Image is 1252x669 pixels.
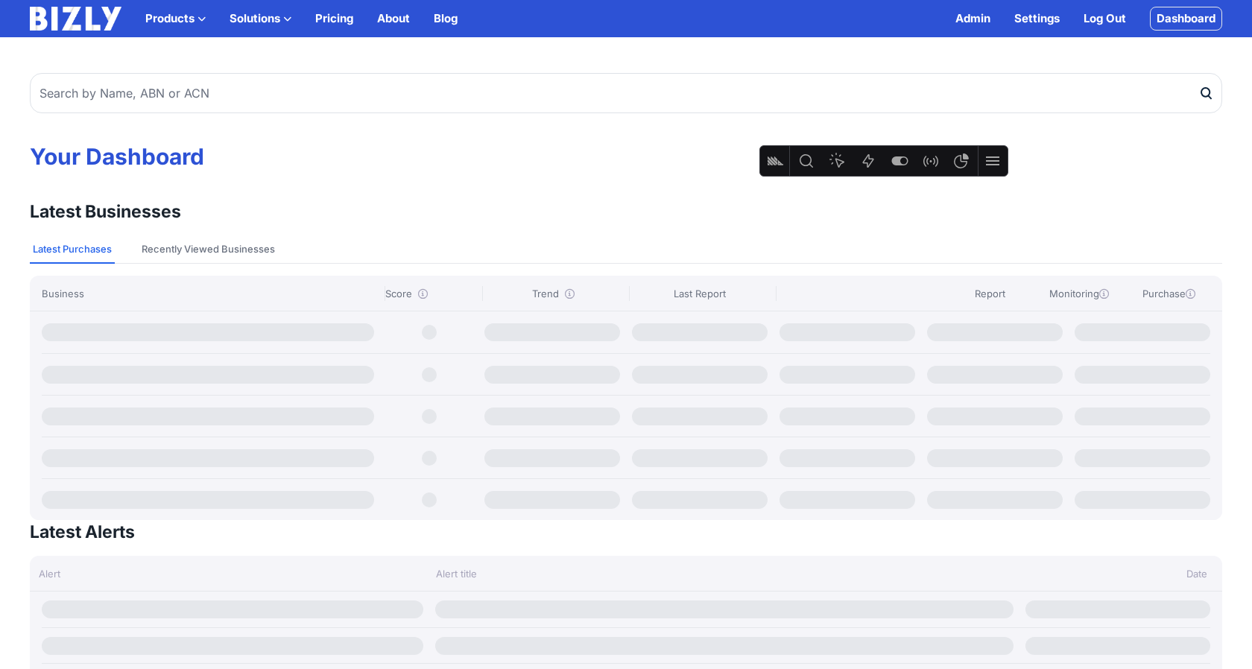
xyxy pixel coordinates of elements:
[629,286,770,301] div: Last Report
[315,10,353,28] a: Pricing
[1023,566,1222,581] div: Date
[30,73,1222,113] input: Search by Name, ABN or ACN
[30,200,181,223] h3: Latest Businesses
[385,286,476,301] div: Score
[42,286,379,301] div: Business
[30,235,1222,264] nav: Tabs
[30,143,1222,170] h1: Your Dashboard
[482,286,623,301] div: Trend
[427,566,1023,581] div: Alert title
[1037,286,1121,301] div: Monitoring
[1014,10,1060,28] a: Settings
[1150,7,1222,31] a: Dashboard
[377,10,410,28] a: About
[948,286,1031,301] div: Report
[30,520,135,544] h3: Latest Alerts
[139,235,278,264] button: Recently Viewed Businesses
[1127,286,1210,301] div: Purchase
[30,566,427,581] div: Alert
[145,10,206,28] button: Products
[955,10,990,28] a: Admin
[1084,10,1126,28] a: Log Out
[230,10,291,28] button: Solutions
[434,10,458,28] a: Blog
[30,235,115,264] button: Latest Purchases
